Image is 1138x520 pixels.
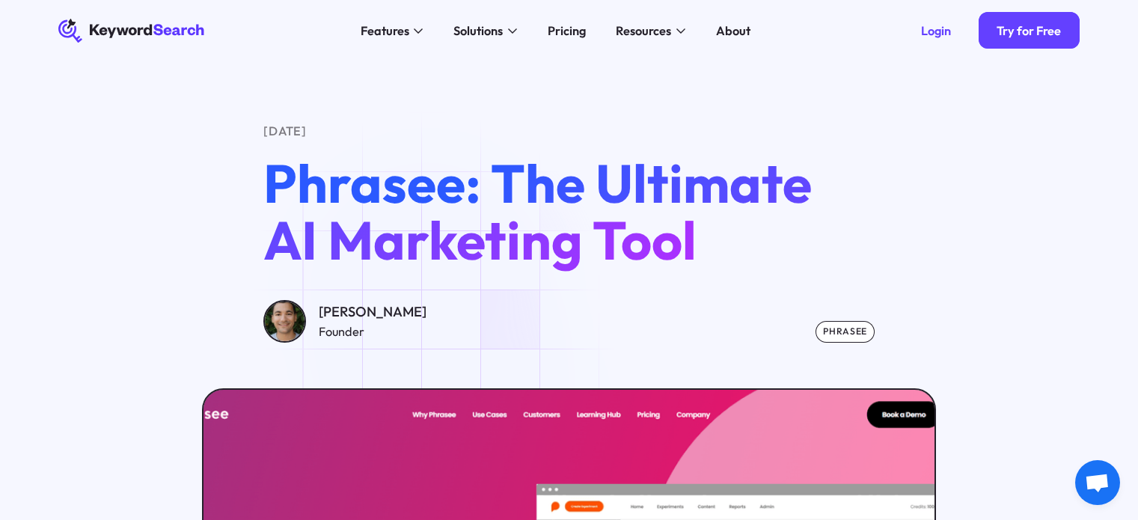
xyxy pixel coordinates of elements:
div: Pricing [548,22,586,40]
a: Pricing [538,19,595,43]
div: Features [361,22,409,40]
div: Login [921,23,951,38]
div: Phrasee [816,321,875,343]
a: Try for Free [979,12,1080,49]
div: About [716,22,750,40]
div: Solutions [453,22,503,40]
a: About [706,19,759,43]
div: Open chat [1075,460,1120,505]
div: [DATE] [263,122,875,141]
div: Resources [616,22,671,40]
span: Phrasee: The Ultimate AI Marketing Tool [263,150,812,274]
div: Founder [319,322,426,341]
div: Try for Free [997,23,1061,38]
a: Login [902,12,969,49]
div: [PERSON_NAME] [319,302,426,323]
